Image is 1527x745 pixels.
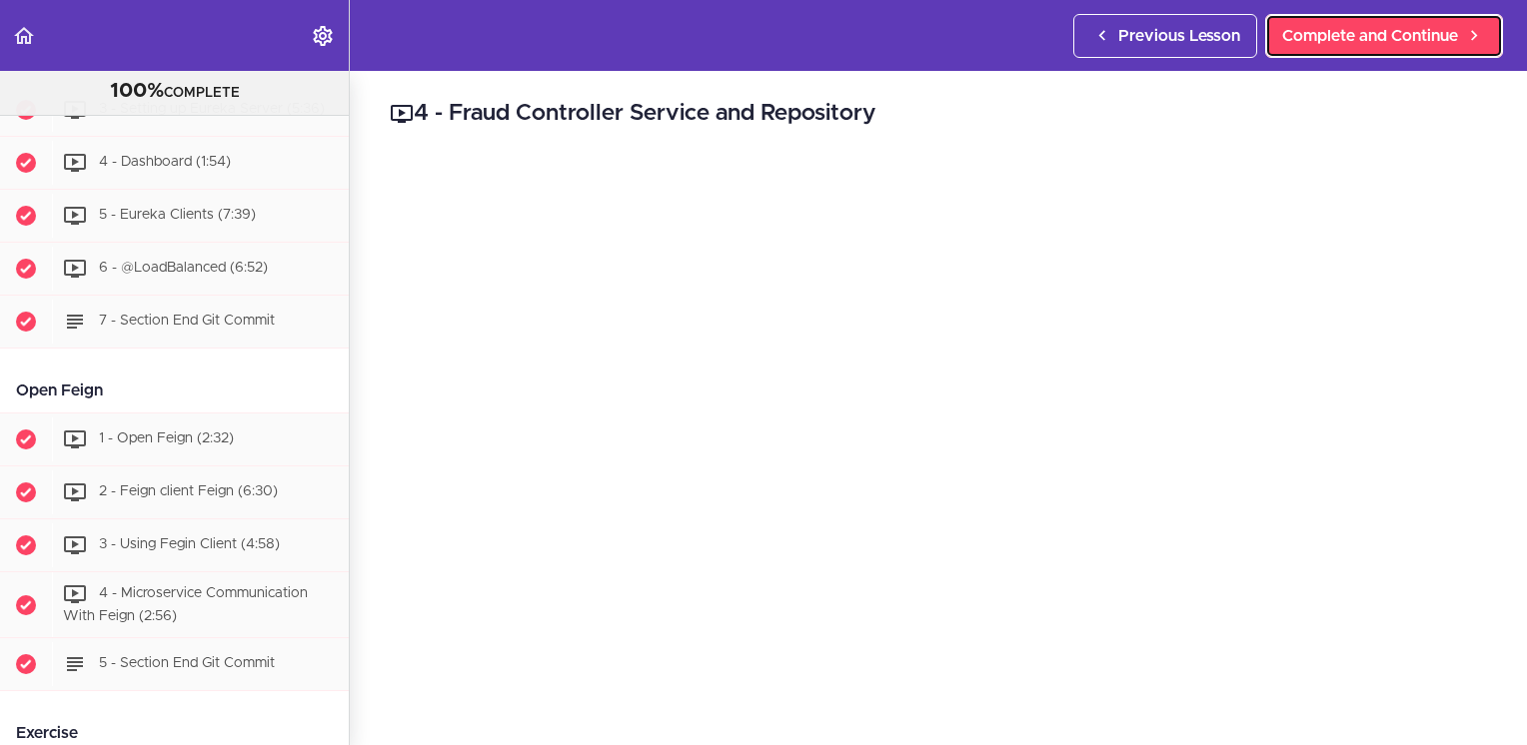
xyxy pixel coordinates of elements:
[311,24,335,48] svg: Settings Menu
[1282,24,1458,48] span: Complete and Continue
[99,431,234,445] span: 1 - Open Feign (2:32)
[99,155,231,169] span: 4 - Dashboard (1:54)
[1265,14,1503,58] a: Complete and Continue
[110,81,164,101] span: 100%
[12,24,36,48] svg: Back to course curriculum
[99,314,275,328] span: 7 - Section End Git Commit
[99,261,268,275] span: 6 - @LoadBalanced (6:52)
[99,657,275,671] span: 5 - Section End Git Commit
[390,97,1487,131] h2: 4 - Fraud Controller Service and Repository
[1118,24,1240,48] span: Previous Lesson
[99,537,280,551] span: 3 - Using Fegin Client (4:58)
[99,484,278,498] span: 2 - Feign client Feign (6:30)
[63,586,308,623] span: 4 - Microservice Communication With Feign (2:56)
[1073,14,1257,58] a: Previous Lesson
[99,208,256,222] span: 5 - Eureka Clients (7:39)
[25,79,324,105] div: COMPLETE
